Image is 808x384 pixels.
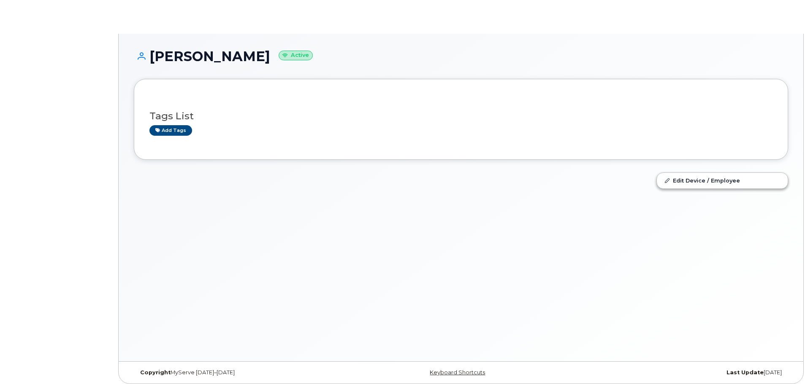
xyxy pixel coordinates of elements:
[570,369,788,376] div: [DATE]
[430,369,485,376] a: Keyboard Shortcuts
[134,369,352,376] div: MyServe [DATE]–[DATE]
[279,51,313,60] small: Active
[140,369,171,376] strong: Copyright
[149,111,773,121] h3: Tags List
[149,125,192,136] a: Add tags
[134,49,788,64] h1: [PERSON_NAME]
[727,369,764,376] strong: Last Update
[657,173,788,188] a: Edit Device / Employee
